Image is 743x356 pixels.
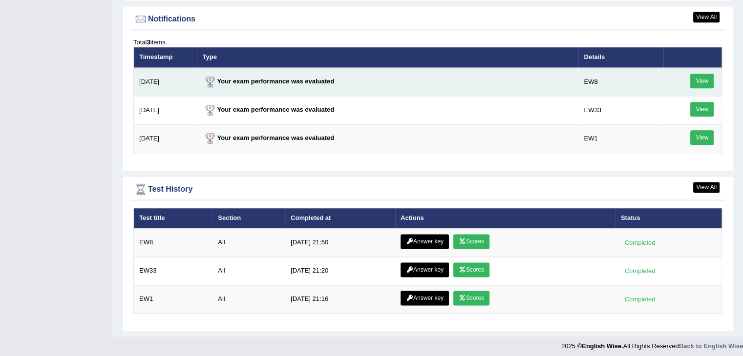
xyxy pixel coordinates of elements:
[133,12,722,26] div: Notifications
[203,134,335,141] strong: Your exam performance was evaluated
[134,285,213,314] td: EW1
[621,294,659,304] div: Completed
[134,257,213,285] td: EW33
[212,285,285,314] td: All
[285,228,395,257] td: [DATE] 21:50
[203,106,335,113] strong: Your exam performance was evaluated
[285,257,395,285] td: [DATE] 21:20
[616,208,722,228] th: Status
[582,342,623,350] strong: English Wise.
[212,208,285,228] th: Section
[453,234,489,249] a: Scores
[621,266,659,276] div: Completed
[401,291,449,305] a: Answer key
[134,228,213,257] td: EW8
[693,12,720,22] a: View All
[147,39,150,46] b: 3
[133,182,722,197] div: Test History
[561,336,743,351] div: 2025 © All Rights Reserved
[690,74,714,88] a: View
[401,262,449,277] a: Answer key
[690,130,714,145] a: View
[693,182,720,193] a: View All
[134,96,197,124] td: [DATE]
[285,208,395,228] th: Completed at
[133,38,722,47] div: Total items.
[578,47,663,67] th: Details
[395,208,616,228] th: Actions
[578,68,663,97] td: EW8
[197,47,579,67] th: Type
[134,47,197,67] th: Timestamp
[401,234,449,249] a: Answer key
[453,262,489,277] a: Scores
[578,96,663,124] td: EW33
[134,124,197,153] td: [DATE]
[134,68,197,97] td: [DATE]
[285,285,395,314] td: [DATE] 21:16
[690,102,714,117] a: View
[212,257,285,285] td: All
[621,237,659,248] div: Completed
[212,228,285,257] td: All
[453,291,489,305] a: Scores
[679,342,743,350] a: Back to English Wise
[578,124,663,153] td: EW1
[134,208,213,228] th: Test title
[203,78,335,85] strong: Your exam performance was evaluated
